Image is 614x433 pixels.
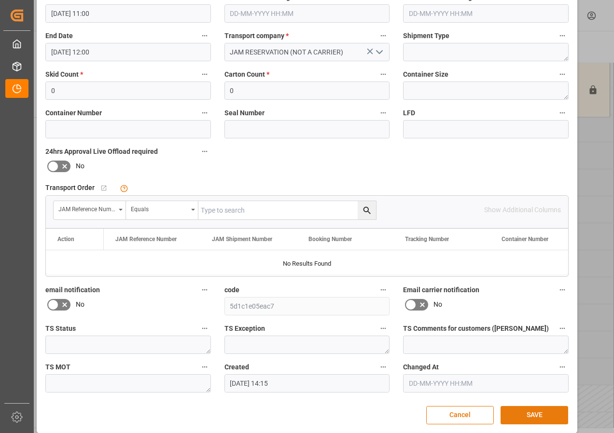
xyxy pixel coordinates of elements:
[556,68,569,81] button: Container Size
[198,284,211,296] button: email notification
[403,108,415,118] span: LFD
[403,69,448,80] span: Container Size
[501,406,568,424] button: SAVE
[403,31,449,41] span: Shipment Type
[224,374,390,392] input: DD-MM-YYYY HH:MM
[212,236,272,243] span: JAM Shipment Number
[45,285,100,295] span: email notification
[45,183,95,193] span: Transport Order
[224,69,269,80] span: Carton Count
[403,324,549,334] span: TS Comments for customers ([PERSON_NAME])
[403,374,569,392] input: DD-MM-YYYY HH:MM
[556,361,569,373] button: Changed At
[198,68,211,81] button: Skid Count *
[224,4,390,23] input: DD-MM-YYYY HH:MM
[224,285,239,295] span: code
[198,361,211,373] button: TS MOT
[372,45,386,60] button: open menu
[45,108,102,118] span: Container Number
[115,236,177,243] span: JAM Reference Number
[198,322,211,335] button: TS Status
[45,362,70,372] span: TS MOT
[556,284,569,296] button: Email carrier notification
[403,362,439,372] span: Changed At
[403,285,479,295] span: Email carrier notification
[198,201,376,219] input: Type to search
[131,203,188,214] div: Equals
[45,324,76,334] span: TS Status
[224,324,265,334] span: TS Exception
[58,203,115,214] div: JAM Reference Number
[45,31,73,41] span: End Date
[308,236,352,243] span: Booking Number
[556,322,569,335] button: TS Comments for customers ([PERSON_NAME])
[224,108,265,118] span: Seal Number
[224,31,289,41] span: Transport company
[377,361,390,373] button: Created
[556,29,569,42] button: Shipment Type
[502,236,548,243] span: Container Number
[433,299,442,310] span: No
[377,29,390,42] button: Transport company *
[377,68,390,81] button: Carton Count *
[198,107,211,119] button: Container Number
[76,161,84,171] span: No
[377,322,390,335] button: TS Exception
[76,299,84,310] span: No
[45,4,211,23] input: DD-MM-YYYY HH:MM
[377,107,390,119] button: Seal Number
[54,201,126,219] button: open menu
[358,201,376,219] button: search button
[45,147,158,157] span: 24hrs Approval Live Offload required
[126,201,198,219] button: open menu
[377,284,390,296] button: code
[198,145,211,158] button: 24hrs Approval Live Offload required
[45,43,211,61] input: DD-MM-YYYY HH:MM
[426,406,494,424] button: Cancel
[403,4,569,23] input: DD-MM-YYYY HH:MM
[198,29,211,42] button: End Date
[405,236,449,243] span: Tracking Number
[224,362,249,372] span: Created
[45,69,83,80] span: Skid Count
[556,107,569,119] button: LFD
[57,236,74,243] div: Action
